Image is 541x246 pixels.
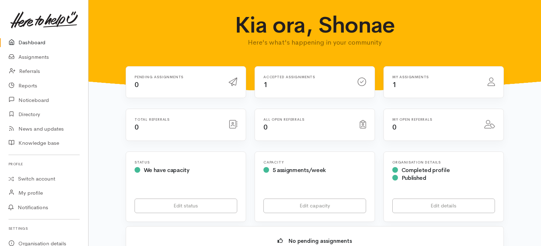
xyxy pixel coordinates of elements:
span: 1 [263,80,268,89]
span: 5 assignments/week [273,166,326,174]
a: Edit status [135,199,237,213]
span: 0 [392,123,397,132]
h6: All open referrals [263,118,351,121]
h6: Status [135,160,237,164]
h6: Profile [8,159,80,169]
h6: Total referrals [135,118,220,121]
h6: Capacity [263,160,366,164]
span: 0 [263,123,268,132]
span: 0 [135,80,139,89]
h1: Kia ora, Shonae [210,13,420,38]
h6: Settings [8,224,80,233]
b: No pending assignments [289,238,352,244]
span: Completed profile [402,166,450,174]
h6: My open referrals [392,118,476,121]
h6: Accepted assignments [263,75,349,79]
p: Here's what's happening in your community [210,38,420,47]
span: 0 [135,123,139,132]
a: Edit capacity [263,199,366,213]
span: 1 [392,80,397,89]
a: Edit details [392,199,495,213]
h6: Pending assignments [135,75,220,79]
h6: My assignments [392,75,479,79]
span: Published [402,174,426,182]
h6: Organisation Details [392,160,495,164]
span: We have capacity [144,166,189,174]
